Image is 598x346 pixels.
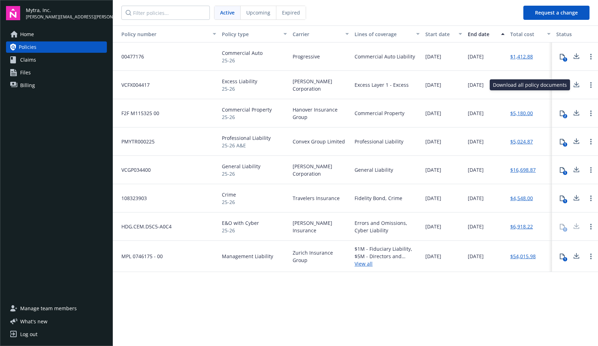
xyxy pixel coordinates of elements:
button: 1 [555,249,569,263]
div: Carrier [293,30,341,38]
button: 1 [555,50,569,64]
span: Manage team members [20,303,77,314]
div: 1 [563,142,567,147]
a: Open options [587,222,595,231]
span: Zurich Insurance Group [293,249,349,264]
a: Files [6,67,107,78]
span: [DATE] [425,223,441,230]
span: 00477176 [116,53,144,60]
span: Home [20,29,34,40]
button: Lines of coverage [352,25,422,42]
span: [DATE] [468,253,484,260]
span: 25-26 [222,57,263,64]
span: [DATE] [425,53,441,60]
img: navigator-logo.svg [6,6,20,20]
span: [DATE] [468,194,484,202]
span: 25-26 [222,170,260,177]
span: PMYTR000225 [116,138,155,145]
span: [PERSON_NAME] Corporation [293,78,349,92]
a: $16,698.87 [510,166,536,174]
span: Excess Liability [222,78,257,85]
span: [DATE] [425,194,441,202]
div: 1 [563,199,567,203]
button: Carrier [290,25,352,42]
span: [DATE] [425,253,441,260]
span: [DATE] [468,53,484,60]
span: Travelers Insurance [293,194,340,202]
span: Professional Liability [222,134,271,142]
button: 1 [555,163,569,177]
div: Commercial Property [355,109,404,117]
a: Claims [6,54,107,66]
span: [PERSON_NAME] Insurance [293,219,349,234]
span: 25-26 A&E [222,142,271,149]
div: General Liability [355,166,393,174]
button: 1 [555,135,569,149]
span: Billing [20,80,35,91]
a: Manage team members [6,303,107,314]
button: Start date [422,25,465,42]
button: 2 [555,106,569,120]
a: Open options [587,109,595,118]
div: 2 [563,114,567,118]
a: Open options [587,252,595,261]
span: HDG.CEM.D5C5-A0C4 [116,223,172,230]
a: $4,548.00 [510,194,533,202]
span: MPL 0746175 - 00 [116,253,163,260]
span: General Liability [222,163,260,170]
div: Download all policy documents [490,79,570,90]
input: Filter policies... [121,6,210,20]
button: 1 [555,191,569,205]
a: $1,412.88 [510,53,533,60]
div: $1M - Fiduciary Liability, $5M - Directors and Officers, $3M - Employment Practices Liability [355,245,420,260]
a: View all [355,260,420,267]
button: End date [465,25,507,42]
span: [DATE] [468,223,484,230]
a: Open options [587,81,595,89]
span: Progressive [293,53,320,60]
a: Policies [6,41,107,53]
div: 1 [563,171,567,175]
span: VCGP034400 [116,166,151,174]
a: Open options [587,52,595,61]
span: [PERSON_NAME] Corporation [293,163,349,177]
div: Lines of coverage [355,30,412,38]
span: Crime [222,191,236,198]
span: Hanover Insurance Group [293,106,349,121]
span: [DATE] [468,166,484,174]
a: $5,180.00 [510,109,533,117]
a: $6,918.22 [510,223,533,230]
div: Total cost [510,30,543,38]
span: Management Liability [222,253,273,260]
span: Policies [19,41,36,53]
span: [PERSON_NAME][EMAIL_ADDRESS][PERSON_NAME] [26,14,107,20]
button: Total cost [507,25,553,42]
span: 25-26 [222,227,259,234]
span: [DATE] [468,109,484,117]
span: [DATE] [468,81,484,89]
div: Start date [425,30,454,38]
div: Policy type [222,30,279,38]
div: Log out [20,329,38,340]
span: [DATE] [425,81,441,89]
div: End date [468,30,497,38]
div: Fidelity Bond, Crime [355,194,402,202]
button: Policy type [219,25,290,42]
span: VCFX004417 [116,81,150,89]
span: Expired [282,9,300,16]
button: Request a change [523,6,590,20]
span: 25-26 [222,113,272,121]
span: Mytra, Inc. [26,6,107,14]
span: 108323903 [116,194,147,202]
span: [DATE] [468,138,484,145]
a: Open options [587,194,595,203]
div: Professional Liability [355,138,403,145]
span: F2F M115325 00 [116,109,159,117]
div: Toggle SortBy [116,30,208,38]
button: 1 [555,78,569,92]
span: [DATE] [425,109,441,117]
button: What's new [6,318,59,325]
div: 1 [563,257,567,261]
a: $5,024.87 [510,138,533,145]
a: Open options [587,166,595,174]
